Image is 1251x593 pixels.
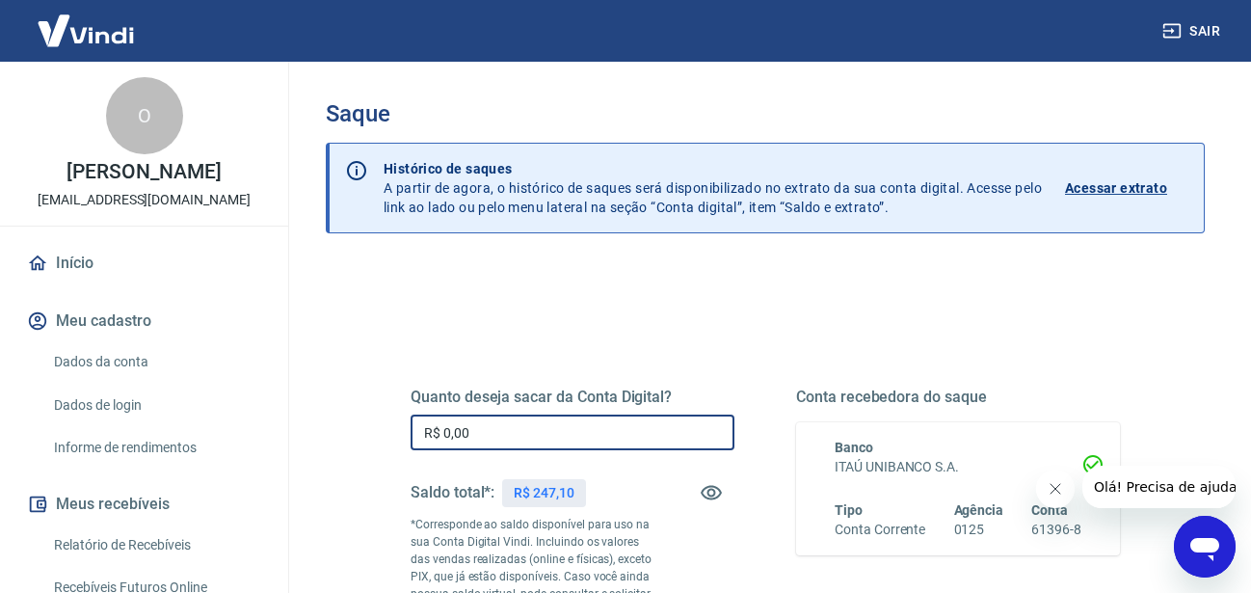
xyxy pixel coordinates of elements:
[835,502,863,518] span: Tipo
[1158,13,1228,49] button: Sair
[954,520,1004,540] h6: 0125
[514,483,574,503] p: R$ 247,10
[67,162,221,182] p: [PERSON_NAME]
[1031,502,1068,518] span: Conta
[835,520,925,540] h6: Conta Corrente
[326,100,1205,127] h3: Saque
[835,457,1081,477] h6: ITAÚ UNIBANCO S.A.
[46,428,265,468] a: Informe de rendimentos
[23,483,265,526] button: Meus recebíveis
[1082,466,1236,508] iframe: Mensagem da empresa
[954,502,1004,518] span: Agência
[23,1,148,60] img: Vindi
[23,300,265,342] button: Meu cadastro
[1065,178,1167,198] p: Acessar extrato
[835,440,873,455] span: Banco
[12,13,162,29] span: Olá! Precisa de ajuda?
[1031,520,1081,540] h6: 61396-8
[1174,516,1236,578] iframe: Botão para abrir a janela de mensagens
[46,526,265,565] a: Relatório de Recebíveis
[1065,159,1188,217] a: Acessar extrato
[38,190,251,210] p: [EMAIL_ADDRESS][DOMAIN_NAME]
[384,159,1042,217] p: A partir de agora, o histórico de saques será disponibilizado no extrato da sua conta digital. Ac...
[411,483,494,502] h5: Saldo total*:
[1036,470,1075,508] iframe: Fechar mensagem
[23,242,265,284] a: Início
[411,388,734,407] h5: Quanto deseja sacar da Conta Digital?
[106,77,183,154] div: O
[384,159,1042,178] p: Histórico de saques
[46,342,265,382] a: Dados da conta
[46,386,265,425] a: Dados de login
[796,388,1120,407] h5: Conta recebedora do saque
